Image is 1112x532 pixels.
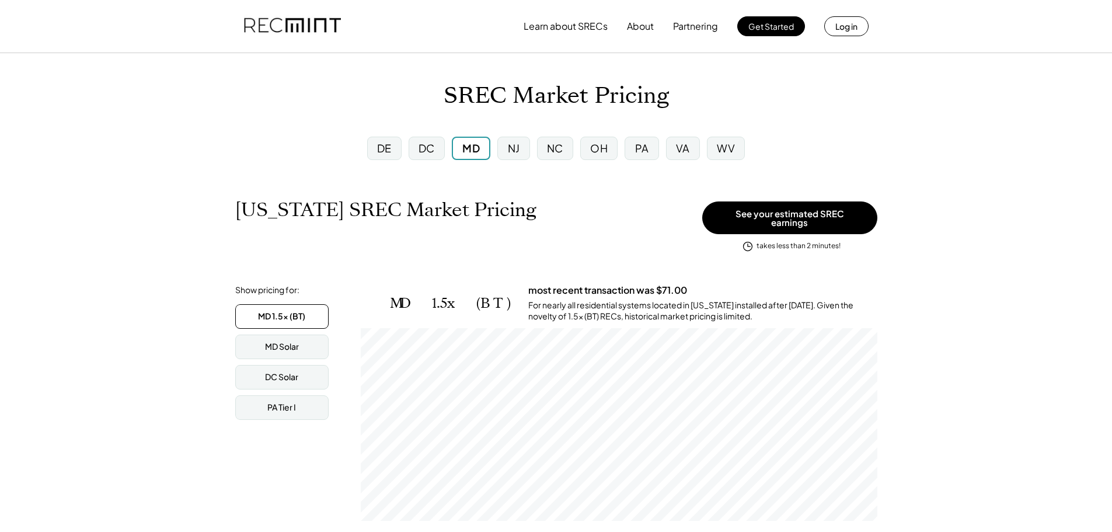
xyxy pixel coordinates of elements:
[462,141,480,155] div: MD
[547,141,563,155] div: NC
[590,141,608,155] div: OH
[267,402,296,413] div: PA Tier I
[737,16,805,36] button: Get Started
[627,15,654,38] button: About
[419,141,435,155] div: DC
[528,300,877,322] div: For nearly all residential systems located in [US_STATE] installed after [DATE]. Given the novelt...
[265,341,299,353] div: MD Solar
[390,295,511,312] h2: MD 1.5x (BT)
[258,311,305,322] div: MD 1.5x (BT)
[673,15,718,38] button: Partnering
[635,141,649,155] div: PA
[528,284,687,297] h3: most recent transaction was $71.00
[717,141,735,155] div: WV
[702,201,877,234] button: See your estimated SREC earnings
[757,241,841,251] div: takes less than 2 minutes!
[676,141,690,155] div: VA
[444,82,669,110] h1: SREC Market Pricing
[377,141,392,155] div: DE
[824,16,869,36] button: Log in
[235,199,536,221] h1: [US_STATE] SREC Market Pricing
[244,6,341,46] img: recmint-logotype%403x.png
[508,141,520,155] div: NJ
[235,284,299,296] div: Show pricing for:
[265,371,298,383] div: DC Solar
[524,15,608,38] button: Learn about SRECs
